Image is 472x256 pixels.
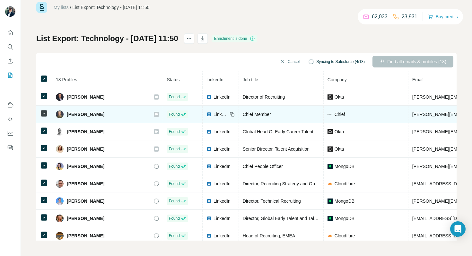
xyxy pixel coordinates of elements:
button: Search [5,41,15,53]
span: [PERSON_NAME] [67,111,104,118]
span: Okta [335,146,344,152]
span: LinkedIn [214,181,231,187]
button: Buy credits [428,12,458,21]
span: Director of Recruiting [243,94,285,100]
div: List Export: Technology - [DATE] 11:50 [73,4,150,11]
p: 23,931 [402,13,417,21]
img: Avatar [56,163,64,170]
div: Open Intercom Messenger [450,221,466,237]
img: Avatar [5,6,15,17]
span: LinkedIn [214,146,231,152]
div: Enrichment is done [212,35,257,42]
img: Avatar [56,232,64,240]
img: LinkedIn logo [206,146,212,152]
span: LinkedIn [206,77,223,82]
span: [PERSON_NAME] [67,94,104,100]
span: [PERSON_NAME] [67,233,104,239]
span: Found [169,94,180,100]
img: Avatar [56,110,64,118]
button: actions [184,33,194,44]
span: MongoDB [335,198,354,204]
a: My lists [54,5,69,10]
span: Found [169,146,180,152]
h1: List Export: Technology - [DATE] 11:50 [36,33,178,44]
img: LinkedIn logo [206,181,212,186]
img: company-logo [328,181,333,186]
span: MongoDB [335,163,354,170]
img: Avatar [56,180,64,188]
span: Found [169,163,180,169]
span: Found [169,216,180,221]
img: LinkedIn logo [206,199,212,204]
li: / [70,4,71,11]
span: Found [169,198,180,204]
span: Status [167,77,180,82]
span: LinkedIn [214,94,231,100]
span: Found [169,129,180,135]
img: LinkedIn logo [206,94,212,100]
span: LinkedIn [214,198,231,204]
span: Director, Global Early Talent and Talent Discovery Recruiting [243,216,363,221]
button: My lists [5,69,15,81]
span: [PERSON_NAME] [67,163,104,170]
img: company-logo [328,233,333,238]
span: [PERSON_NAME] [67,215,104,222]
span: Head of Recruiting, EMEA [243,233,295,238]
span: Found [169,111,180,117]
span: Syncing to Salesforce (4/18) [316,59,365,65]
span: Chief People Officer [243,164,283,169]
p: 62,033 [372,13,388,21]
span: Cloudflare [335,181,355,187]
img: Avatar [56,145,64,153]
img: Avatar [56,93,64,101]
span: Found [169,233,180,239]
button: Use Surfe API [5,113,15,125]
img: LinkedIn logo [206,216,212,221]
button: Quick start [5,27,15,39]
span: Global Head Of Early Career Talent [243,129,313,134]
span: Chief Member [243,112,271,117]
img: LinkedIn logo [206,233,212,238]
span: [PERSON_NAME] [67,146,104,152]
span: Company [328,77,347,82]
span: 18 Profiles [56,77,77,82]
span: LinkedIn [214,128,231,135]
span: Okta [335,94,344,100]
img: company-logo [328,146,333,152]
span: MongoDB [335,215,354,222]
span: Okta [335,128,344,135]
button: Cancel [275,56,304,67]
span: Found [169,181,180,187]
button: Feedback [5,142,15,153]
span: Senior Director, Talent Acquisition [243,146,310,152]
span: LinkedIn [214,215,231,222]
img: Surfe Logo [36,2,47,13]
img: LinkedIn logo [206,129,212,134]
span: Cloudflare [335,233,355,239]
span: LinkedIn [214,163,231,170]
span: LinkedIn [214,233,231,239]
img: company-logo [328,216,333,221]
img: LinkedIn logo [206,164,212,169]
img: company-logo [328,129,333,134]
img: company-logo [328,164,333,169]
img: company-logo [328,199,333,204]
button: Dashboard [5,128,15,139]
span: Job title [243,77,258,82]
span: Chief [335,111,345,118]
img: Avatar [56,215,64,222]
span: Director, Technical Recruiting [243,199,301,204]
img: Avatar [56,197,64,205]
img: Avatar [56,128,64,136]
img: LinkedIn logo [206,112,212,117]
span: Director, Recruiting Strategy and Operations [243,181,331,186]
span: [PERSON_NAME] [67,181,104,187]
span: LinkedIn [214,111,228,118]
span: [PERSON_NAME] [67,128,104,135]
img: company-logo [328,114,333,115]
button: Use Surfe on LinkedIn [5,99,15,111]
span: Email [412,77,424,82]
img: company-logo [328,94,333,100]
span: [PERSON_NAME] [67,198,104,204]
button: Enrich CSV [5,55,15,67]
